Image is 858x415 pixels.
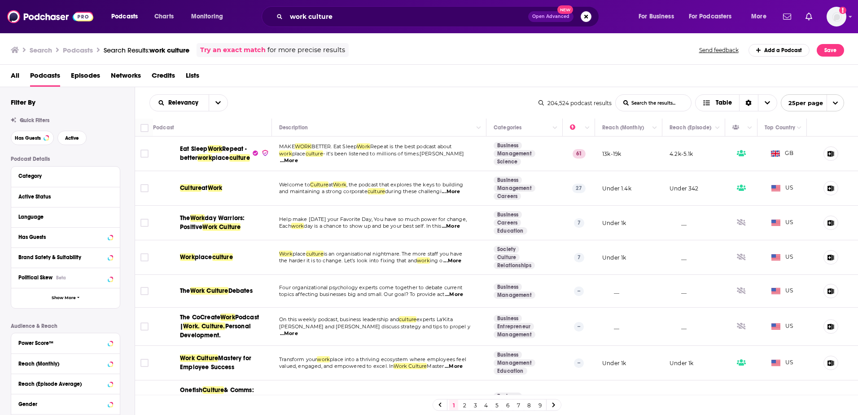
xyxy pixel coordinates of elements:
span: Relevancy [168,100,201,106]
span: Culture [180,184,201,192]
div: Reach (Monthly) [18,361,105,367]
div: Power Score™ [18,340,105,346]
span: ...More [445,291,463,298]
span: Monitoring [191,10,223,23]
p: Under 342 [670,185,699,192]
div: Categories [494,122,521,133]
span: BETTER. Eat Sleep [311,143,357,150]
span: The [180,287,190,295]
span: Work. Culture. [183,322,225,330]
button: Has Guests [18,231,113,243]
h3: Podcasts [63,46,93,54]
a: Credits [152,68,175,87]
span: Work Culture [190,287,228,295]
span: topics affecting businesses big and small. Our goal? To provide act [279,291,444,297]
input: Search podcasts, credits, & more... [286,9,528,24]
span: Work [220,313,235,321]
button: open menu [105,9,149,24]
span: culture [399,316,416,322]
a: Workplaceculture [180,253,233,262]
a: Podcasts [30,68,60,87]
span: Work [333,181,346,188]
p: Under 1k [670,359,693,367]
p: 27 [572,184,586,193]
img: User Profile [827,7,846,26]
a: Add a Podcast [749,44,810,57]
button: Choose View [695,94,777,111]
span: Culture [202,386,224,394]
span: ...More [445,363,463,370]
span: For Business [639,10,674,23]
p: 13k-19k [602,150,621,158]
div: Has Guests [732,122,745,133]
button: Column Actions [649,123,660,133]
span: work [291,223,304,229]
span: Political Skew [18,274,53,281]
a: Show notifications dropdown [779,9,795,24]
span: Master [427,363,444,369]
button: Brand Safety & Suitability [18,252,113,263]
a: 6 [503,400,512,411]
div: Power Score [570,122,582,133]
a: Try an exact match [200,45,266,55]
span: ...More [280,157,298,164]
span: Toggle select row [140,219,149,227]
span: WORK [295,143,312,150]
p: Under 1k [602,359,626,367]
a: Education [494,367,527,375]
div: Language [18,214,107,220]
span: Toggle select row [140,150,149,158]
span: More [751,10,766,23]
span: Quick Filters [20,117,49,124]
span: ...More [442,188,460,195]
div: Search podcasts, credits, & more... [270,6,608,27]
a: 1 [449,400,458,411]
span: place [293,251,306,257]
div: Category [18,173,107,179]
a: Business [494,211,522,218]
p: __ [670,323,687,331]
button: Category [18,170,113,181]
span: The [180,214,190,222]
span: Transform your [279,356,317,362]
span: place [212,154,229,162]
a: Entrepreneur [494,323,534,330]
span: experts La'Kita [416,316,453,322]
a: Management [494,331,535,338]
a: Networks [111,68,141,87]
span: MAKE [279,143,295,150]
p: 4.2k-5.1k [670,150,693,158]
a: Management [494,150,535,157]
span: Work Culture [180,354,218,362]
a: The CoCreateWorkPodcast |Work. Culture.Personal Development. [180,313,269,340]
span: Logged in as WE_Broadcast [827,7,846,26]
span: Culture [310,181,328,188]
span: place [195,253,212,261]
a: Careers [494,193,521,200]
a: Culture [494,254,520,261]
img: Podchaser - Follow, Share and Rate Podcasts [7,8,93,25]
button: Active Status [18,191,113,202]
button: Open AdvancedNew [528,11,573,22]
span: Toggle select row [140,253,149,261]
a: Society [494,246,519,253]
h2: Choose List sort [149,94,228,111]
span: Work [208,184,223,192]
p: 7 [574,218,584,227]
p: -- [574,322,584,331]
span: Work [357,143,370,150]
button: Power Score™ [18,337,113,348]
button: open menu [781,94,844,111]
span: is an organisational nightmare. The more staff you have [324,251,462,257]
span: US [771,287,793,296]
span: 25 per page [781,96,823,110]
span: culture [212,253,233,261]
a: Management [494,359,535,366]
span: GB [771,149,793,158]
a: 7 [514,400,523,411]
a: Business [494,283,522,291]
span: ...More [442,223,460,230]
span: US [771,218,793,227]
